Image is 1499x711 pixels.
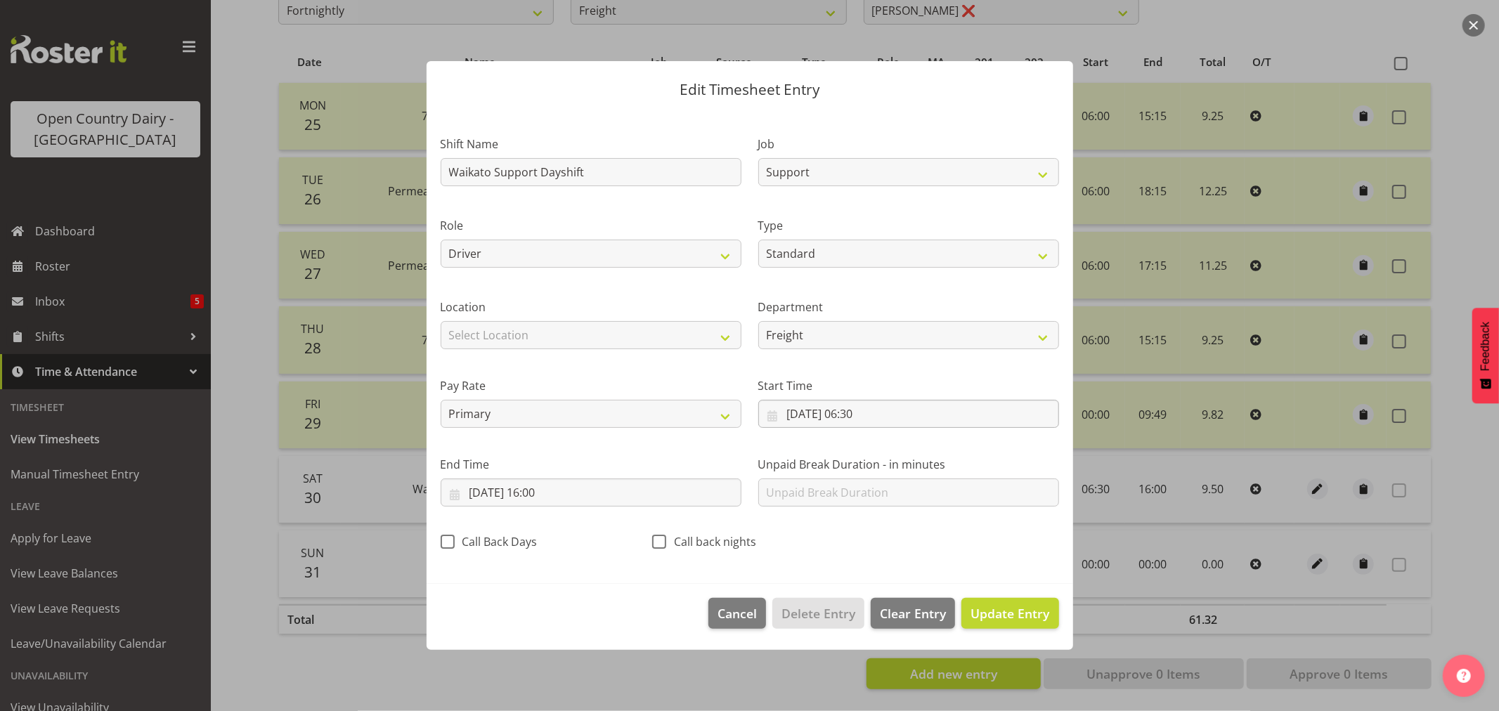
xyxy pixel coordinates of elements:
[441,82,1059,97] p: Edit Timesheet Entry
[441,217,741,234] label: Role
[666,535,756,549] span: Call back nights
[758,377,1059,394] label: Start Time
[871,598,955,629] button: Clear Entry
[758,400,1059,428] input: Click to select...
[455,535,538,549] span: Call Back Days
[961,598,1058,629] button: Update Entry
[758,478,1059,507] input: Unpaid Break Duration
[441,377,741,394] label: Pay Rate
[718,604,757,622] span: Cancel
[441,136,741,152] label: Shift Name
[772,598,864,629] button: Delete Entry
[880,604,946,622] span: Clear Entry
[1457,669,1471,683] img: help-xxl-2.png
[971,605,1049,622] span: Update Entry
[758,217,1059,234] label: Type
[1479,322,1492,371] span: Feedback
[441,456,741,473] label: End Time
[1472,308,1499,403] button: Feedback - Show survey
[441,158,741,186] input: Shift Name
[781,604,855,622] span: Delete Entry
[758,299,1059,315] label: Department
[441,299,741,315] label: Location
[441,478,741,507] input: Click to select...
[708,598,766,629] button: Cancel
[758,456,1059,473] label: Unpaid Break Duration - in minutes
[758,136,1059,152] label: Job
